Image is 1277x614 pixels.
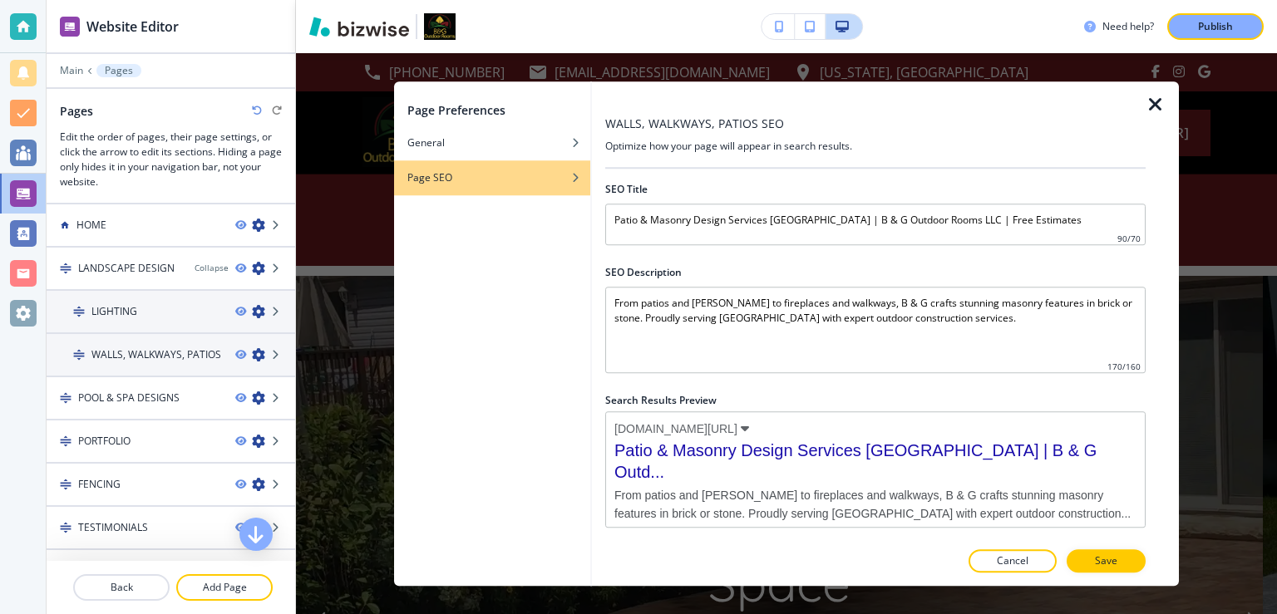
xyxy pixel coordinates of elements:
[1095,553,1117,568] p: Save
[1198,19,1233,34] p: Publish
[1067,549,1146,572] button: Save
[605,115,784,132] h3: WALLS, WALKWAYS, PATIOS SEO
[60,130,282,189] h3: Edit the order of pages, their page settings, or click the arrow to edit its sections. Hiding a p...
[47,204,295,248] div: HOME
[78,520,148,535] h4: TESTIMONIALS
[78,261,175,276] h4: LANDSCAPE DESIGN
[47,464,295,507] div: DragFENCING
[60,17,80,37] img: editor icon
[47,420,295,464] div: DragPORTFOLIO
[176,574,273,601] button: Add Page
[47,550,295,593] div: DragWHY EXPERT LANDSCAPE
[60,65,83,76] button: Main
[605,287,1146,373] textarea: From patios and [PERSON_NAME] to fireplaces and walkways, B & G crafts stunning masonry features ...
[105,65,133,76] p: Pages
[1117,233,1141,245] h4: 90 / 70
[394,160,590,195] button: Page SEO
[78,391,180,405] h4: POOL & SPA DESIGNS
[1107,361,1141,373] h4: 170 / 160
[91,347,221,362] h4: WALLS, WALKWAYS, PATIOS
[309,17,409,37] img: Bizwise Logo
[60,392,71,404] img: Drag
[73,349,85,361] img: Drag
[78,477,121,492] h4: FENCING
[75,580,168,595] p: Back
[605,182,648,197] h2: SEO Title
[407,135,445,150] h4: General
[73,306,85,317] img: Drag
[76,218,106,233] h4: HOME
[60,522,71,533] img: Drag
[605,393,1146,408] h2: Search Results Preview
[47,334,295,377] div: DragWALLS, WALKWAYS, PATIOS
[614,440,1136,483] span: Patio & Masonry Design Services [GEOGRAPHIC_DATA] | B & G Outd...
[60,263,71,274] img: Drag
[407,170,452,185] h4: Page SEO
[997,553,1028,568] p: Cancel
[407,101,505,119] h2: Page Preferences
[78,434,131,449] h4: PORTFOLIO
[60,435,71,447] img: Drag
[614,486,1136,523] span: From patios and [PERSON_NAME] to fireplaces and walkways, B & G crafts stunning masonry features ...
[47,507,295,550] div: DragTESTIMONIALS
[605,139,1146,154] h4: Optimize how your page will appear in search results.
[195,262,229,274] button: Collapse
[614,420,737,436] span: [DOMAIN_NAME][URL]
[605,265,682,280] h2: SEO Description
[424,13,456,40] img: Your Logo
[60,102,93,120] h2: Pages
[394,125,590,160] button: General
[60,479,71,490] img: Drag
[47,291,295,334] div: DragLIGHTING
[178,580,271,595] p: Add Page
[1167,13,1264,40] button: Publish
[73,574,170,601] button: Back
[605,204,1146,245] input: The title that will appear in search results
[86,17,179,37] h2: Website Editor
[47,377,295,420] div: DragPOOL & SPA DESIGNS
[1102,19,1154,34] h3: Need help?
[47,248,295,377] div: DragLANDSCAPE DESIGNCollapseDragLIGHTINGDragWALLS, WALKWAYS, PATIOS
[91,304,137,319] h4: LIGHTING
[969,549,1057,572] button: Cancel
[96,64,141,77] button: Pages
